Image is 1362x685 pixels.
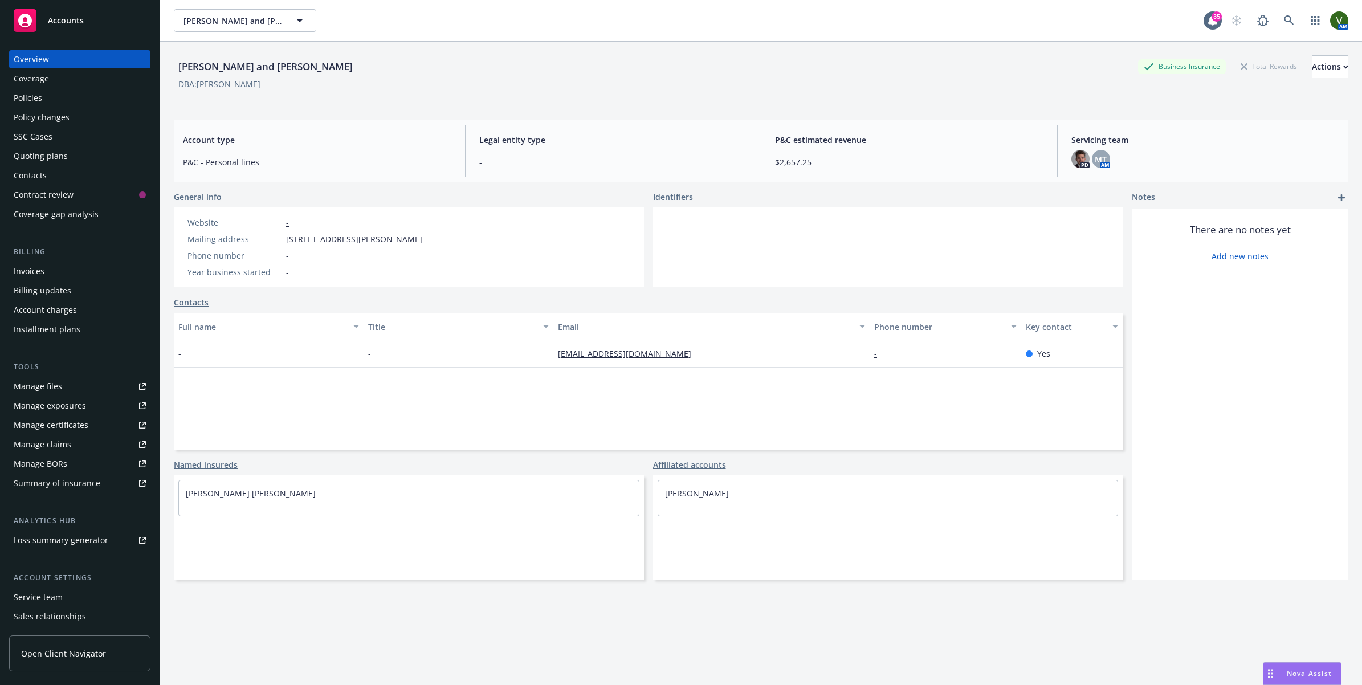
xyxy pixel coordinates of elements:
[9,531,150,549] a: Loss summary generator
[870,313,1021,340] button: Phone number
[9,5,150,36] a: Accounts
[174,313,364,340] button: Full name
[558,321,853,333] div: Email
[9,397,150,415] a: Manage exposures
[1251,9,1274,32] a: Report a Bug
[174,459,238,471] a: Named insureds
[775,156,1043,168] span: $2,657.25
[48,16,84,25] span: Accounts
[14,377,62,395] div: Manage files
[14,262,44,280] div: Invoices
[874,348,886,359] a: -
[21,647,106,659] span: Open Client Navigator
[1235,59,1303,74] div: Total Rewards
[187,266,282,278] div: Year business started
[9,320,150,339] a: Installment plans
[558,348,700,359] a: [EMAIL_ADDRESS][DOMAIN_NAME]
[14,320,80,339] div: Installment plans
[9,607,150,626] a: Sales relationships
[1263,662,1341,685] button: Nova Assist
[286,233,422,245] span: [STREET_ADDRESS][PERSON_NAME]
[9,205,150,223] a: Coverage gap analysis
[183,134,451,146] span: Account type
[368,348,371,360] span: -
[1263,663,1278,684] div: Drag to move
[9,147,150,165] a: Quoting plans
[14,166,47,185] div: Contacts
[9,108,150,127] a: Policy changes
[174,296,209,308] a: Contacts
[653,459,726,471] a: Affiliated accounts
[1212,250,1269,262] a: Add new notes
[553,313,870,340] button: Email
[14,282,71,300] div: Billing updates
[14,588,63,606] div: Service team
[9,572,150,584] div: Account settings
[9,361,150,373] div: Tools
[174,191,222,203] span: General info
[174,59,357,74] div: [PERSON_NAME] and [PERSON_NAME]
[1021,313,1123,340] button: Key contact
[1212,11,1222,22] div: 35
[183,15,282,27] span: [PERSON_NAME] and [PERSON_NAME]
[1330,11,1348,30] img: photo
[14,108,70,127] div: Policy changes
[9,515,150,527] div: Analytics hub
[14,435,71,454] div: Manage claims
[14,89,42,107] div: Policies
[665,488,729,499] a: [PERSON_NAME]
[1095,153,1107,165] span: MT
[775,134,1043,146] span: P&C estimated revenue
[653,191,693,203] span: Identifiers
[286,250,289,262] span: -
[9,128,150,146] a: SSC Cases
[9,70,150,88] a: Coverage
[14,474,100,492] div: Summary of insurance
[9,588,150,606] a: Service team
[9,262,150,280] a: Invoices
[9,435,150,454] a: Manage claims
[14,128,52,146] div: SSC Cases
[9,474,150,492] a: Summary of insurance
[1304,9,1327,32] a: Switch app
[9,50,150,68] a: Overview
[1287,668,1332,678] span: Nova Assist
[1312,56,1348,78] div: Actions
[183,156,451,168] span: P&C - Personal lines
[174,9,316,32] button: [PERSON_NAME] and [PERSON_NAME]
[1071,150,1090,168] img: photo
[187,250,282,262] div: Phone number
[874,321,1004,333] div: Phone number
[479,134,748,146] span: Legal entity type
[14,205,99,223] div: Coverage gap analysis
[479,156,748,168] span: -
[1190,223,1291,237] span: There are no notes yet
[286,217,289,228] a: -
[14,531,108,549] div: Loss summary generator
[9,301,150,319] a: Account charges
[1225,9,1248,32] a: Start snowing
[1071,134,1340,146] span: Servicing team
[14,607,86,626] div: Sales relationships
[14,397,86,415] div: Manage exposures
[187,233,282,245] div: Mailing address
[186,488,316,499] a: [PERSON_NAME] [PERSON_NAME]
[9,246,150,258] div: Billing
[14,416,88,434] div: Manage certificates
[1278,9,1300,32] a: Search
[1132,191,1155,205] span: Notes
[1335,191,1348,205] a: add
[178,321,346,333] div: Full name
[9,166,150,185] a: Contacts
[1037,348,1050,360] span: Yes
[14,50,49,68] div: Overview
[9,377,150,395] a: Manage files
[286,266,289,278] span: -
[368,321,536,333] div: Title
[9,282,150,300] a: Billing updates
[9,455,150,473] a: Manage BORs
[9,186,150,204] a: Contract review
[14,455,67,473] div: Manage BORs
[14,301,77,319] div: Account charges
